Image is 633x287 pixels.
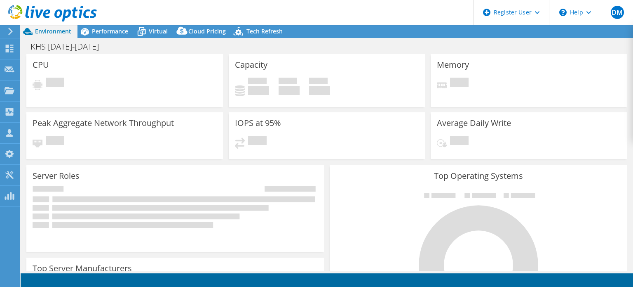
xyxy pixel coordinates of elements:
span: Pending [450,78,469,89]
h4: 0 GiB [248,86,269,95]
h1: KHS [DATE]-[DATE] [27,42,112,51]
h3: Memory [437,60,469,69]
span: Free [279,78,297,86]
h3: Server Roles [33,171,80,180]
h3: Capacity [235,60,267,69]
svg: \n [559,9,567,16]
span: Tech Refresh [246,27,283,35]
span: Performance [92,27,128,35]
span: Pending [248,136,267,147]
span: Pending [46,78,64,89]
h4: 0 GiB [279,86,300,95]
span: Used [248,78,267,86]
span: Total [309,78,328,86]
h3: Top Operating Systems [336,171,621,180]
h3: Peak Aggregate Network Throughput [33,119,174,128]
span: Pending [46,136,64,147]
h3: CPU [33,60,49,69]
span: DM [611,6,624,19]
span: Cloud Pricing [188,27,226,35]
h4: 0 GiB [309,86,330,95]
span: Pending [450,136,469,147]
h3: IOPS at 95% [235,119,281,128]
h3: Top Server Manufacturers [33,264,132,273]
span: Environment [35,27,71,35]
span: Virtual [149,27,168,35]
h3: Average Daily Write [437,119,511,128]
